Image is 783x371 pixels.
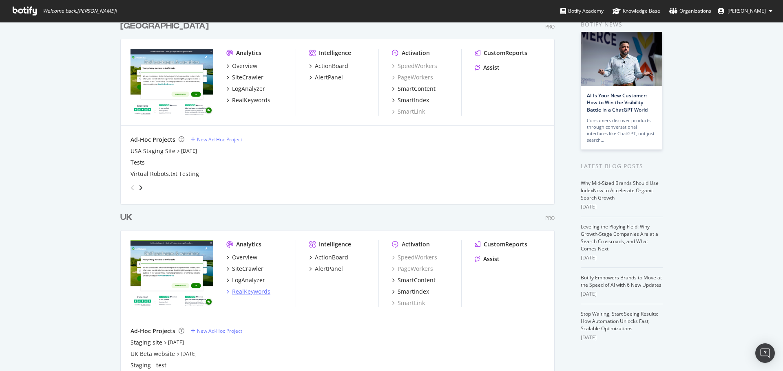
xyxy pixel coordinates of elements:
div: Overview [232,253,257,261]
a: AlertPanel [309,265,343,273]
img: www.golfbreaks.com/en-us/ [130,49,213,115]
div: angle-right [138,184,144,192]
div: Organizations [669,7,711,15]
div: Knowledge Base [613,7,660,15]
div: Consumers discover products through conversational interfaces like ChatGPT, not just search… [587,117,656,143]
div: SmartIndex [398,288,429,296]
div: Open Intercom Messenger [755,343,775,363]
a: [DATE] [168,339,184,346]
div: LogAnalyzer [232,276,265,284]
a: [DATE] [181,147,197,154]
a: SmartContent [392,85,436,93]
a: SpeedWorkers [392,62,437,70]
img: www.golfbreaks.com/en-gb/ [130,240,213,306]
div: LogAnalyzer [232,85,265,93]
div: Ad-Hoc Projects [130,327,175,335]
div: Botify news [581,20,663,29]
div: CustomReports [484,240,527,248]
div: Pro [545,215,555,222]
a: RealKeywords [226,96,270,104]
a: Overview [226,253,257,261]
div: Botify Academy [560,7,604,15]
a: SmartIndex [392,288,429,296]
div: CustomReports [484,49,527,57]
a: SiteCrawler [226,73,263,81]
button: [PERSON_NAME] [711,4,779,18]
a: USA Staging Site [130,147,175,155]
div: RealKeywords [232,96,270,104]
div: Activation [402,49,430,57]
a: Staging site [130,338,162,347]
a: Assist [475,255,500,263]
a: LogAnalyzer [226,276,265,284]
a: ActionBoard [309,253,348,261]
a: UK Beta website [130,350,175,358]
div: Assist [483,255,500,263]
div: New Ad-Hoc Project [197,136,242,143]
div: AlertPanel [315,265,343,273]
a: New Ad-Hoc Project [191,136,242,143]
a: SmartLink [392,108,425,116]
a: Staging - test [130,361,166,369]
a: SmartLink [392,299,425,307]
div: ActionBoard [315,253,348,261]
div: [DATE] [581,254,663,261]
div: Overview [232,62,257,70]
a: SmartIndex [392,96,429,104]
div: Intelligence [319,49,351,57]
a: SpeedWorkers [392,253,437,261]
a: [DATE] [181,350,197,357]
a: [GEOGRAPHIC_DATA] [120,20,212,32]
a: UK [120,212,135,224]
div: SmartContent [398,85,436,93]
a: AI Is Your New Customer: How to Win the Visibility Battle in a ChatGPT World [587,92,648,113]
a: SmartContent [392,276,436,284]
div: SmartContent [398,276,436,284]
a: PageWorkers [392,73,433,81]
a: AlertPanel [309,73,343,81]
a: Stop Waiting, Start Seeing Results: How Automation Unlocks Fast, Scalable Optimizations [581,310,658,332]
div: [DATE] [581,290,663,298]
div: angle-left [127,181,138,194]
a: LogAnalyzer [226,85,265,93]
div: SiteCrawler [232,265,263,273]
a: New Ad-Hoc Project [191,327,242,334]
div: Intelligence [319,240,351,248]
div: Latest Blog Posts [581,162,663,171]
div: New Ad-Hoc Project [197,327,242,334]
div: UK [120,212,132,224]
div: Analytics [236,49,261,57]
span: Welcome back, [PERSON_NAME] ! [43,8,117,14]
a: Assist [475,64,500,72]
a: CustomReports [475,49,527,57]
a: Overview [226,62,257,70]
div: SmartIndex [398,96,429,104]
a: PageWorkers [392,265,433,273]
span: Tom Duncombe [728,7,766,14]
div: Ad-Hoc Projects [130,136,175,144]
div: RealKeywords [232,288,270,296]
div: Analytics [236,240,261,248]
div: SiteCrawler [232,73,263,81]
div: Assist [483,64,500,72]
div: [DATE] [581,203,663,211]
a: SiteCrawler [226,265,263,273]
a: Botify Empowers Brands to Move at the Speed of AI with 6 New Updates [581,274,662,288]
a: Tests [130,158,145,167]
div: AlertPanel [315,73,343,81]
div: Pro [545,23,555,30]
div: Activation [402,240,430,248]
a: ActionBoard [309,62,348,70]
a: Virtual Robots.txt Testing [130,170,199,178]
